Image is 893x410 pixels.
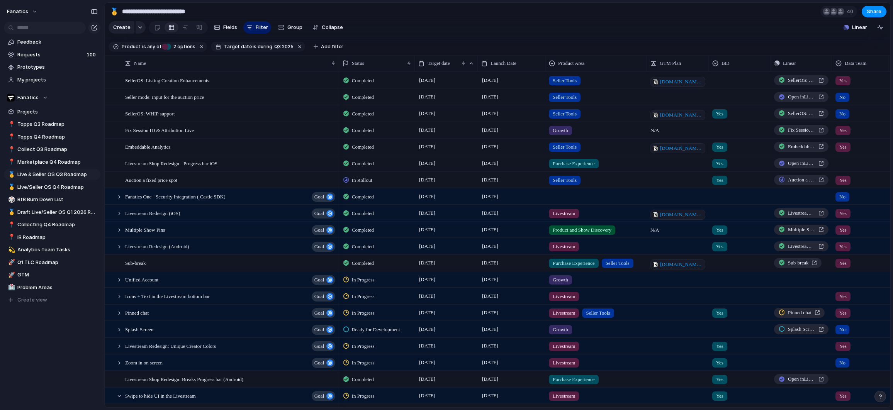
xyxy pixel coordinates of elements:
[17,284,98,291] span: Problem Areas
[4,169,100,180] a: 🥇Live & Seller OS Q3 Roadmap
[141,42,163,51] button: isany of
[352,77,374,85] span: Completed
[788,110,815,117] span: SellerOS: WHIP support
[7,8,28,15] span: fanatics
[788,309,812,317] span: Pinned chat
[4,244,100,256] a: 💫Analytics Team Tasks
[223,24,237,31] span: Fields
[774,258,822,268] a: Sub-break
[553,326,568,334] span: Growth
[788,325,815,333] span: Splash Screen
[171,44,177,49] span: 2
[839,309,847,317] span: Yes
[8,208,14,217] div: 🥇
[839,259,847,267] span: Yes
[716,110,723,118] span: Yes
[553,293,575,300] span: Livestream
[352,276,375,284] span: In Progress
[553,226,611,234] span: Product and Show Discovery
[788,143,815,151] span: Embeddable Analytics
[352,210,374,217] span: Completed
[125,92,204,101] span: Seller mode: input for the auction price
[480,341,500,351] span: [DATE]
[774,125,828,135] a: Fix Session ID & Attribution Live
[7,271,15,279] button: 🚀
[8,258,14,267] div: 🚀
[312,192,335,202] button: goal
[788,159,815,167] span: Open in Linear
[17,120,98,128] span: Topps Q3 Roadmap
[788,226,815,234] span: Multiple Show Pins
[314,291,324,302] span: goal
[774,208,828,218] a: Livestream Redesign (iOS and Android)
[8,120,14,129] div: 📍
[4,144,100,155] a: 📍Collect Q3 Roadmap
[17,234,98,241] span: IR Roadmap
[309,41,348,52] button: Add filter
[774,308,825,318] a: Pinned chat
[8,170,14,179] div: 🥇
[8,271,14,280] div: 🚀
[716,226,723,234] span: Yes
[4,257,100,268] div: 🚀Q1 TLC Roadmap
[788,375,815,383] span: Open in Linear
[274,21,306,34] button: Group
[211,21,240,34] button: Fields
[4,36,100,48] a: Feedback
[417,242,437,251] span: [DATE]
[162,42,197,51] button: 2 options
[7,146,15,153] button: 📍
[4,119,100,130] a: 📍Topps Q3 Roadmap
[4,194,100,205] a: 🎲BtB Burn Down List
[4,181,100,193] a: 🥇Live/Seller OS Q4 Roadmap
[8,132,14,141] div: 📍
[352,259,374,267] span: Completed
[660,111,703,119] span: [DOMAIN_NAME][URL]
[17,171,98,178] span: Live & Seller OS Q3 Roadmap
[7,208,15,216] button: 🥇
[312,308,335,318] button: goal
[312,242,335,252] button: goal
[480,208,500,218] span: [DATE]
[110,6,119,17] div: 🥇
[125,341,216,350] span: Livestream Redesign: Unique Creator Colors
[4,207,100,218] div: 🥇Draft Live/Seller OS Q1 2026 Roadmap
[480,92,500,102] span: [DATE]
[839,342,847,350] span: Yes
[788,93,815,101] span: Open in Linear
[606,259,630,267] span: Seller Tools
[312,208,335,219] button: goal
[417,258,437,268] span: [DATE]
[553,143,577,151] span: Seller Tools
[660,211,703,219] span: [DOMAIN_NAME][URL]
[852,24,867,31] span: Linear
[7,246,15,254] button: 💫
[314,391,324,402] span: goal
[142,43,146,50] span: is
[125,76,209,85] span: SellerOS: Listing Creation Enhancements
[480,275,500,284] span: [DATE]
[480,225,500,234] span: [DATE]
[660,144,703,152] span: [DOMAIN_NAME][URL]
[8,246,14,254] div: 💫
[108,5,121,18] button: 🥇
[417,208,437,218] span: [DATE]
[17,146,98,153] span: Collect Q3 Roadmap
[788,259,808,267] span: Sub-break
[256,43,272,50] span: during
[774,225,828,235] a: Multiple Show Pins
[716,143,723,151] span: Yes
[4,131,100,143] a: 📍Topps Q4 Roadmap
[125,208,180,217] span: Livestream Redesign (iOS)
[4,282,100,293] a: 🏥Problem Areas
[7,171,15,178] button: 🥇
[352,160,374,168] span: Completed
[7,158,15,166] button: 📍
[716,160,723,168] span: Yes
